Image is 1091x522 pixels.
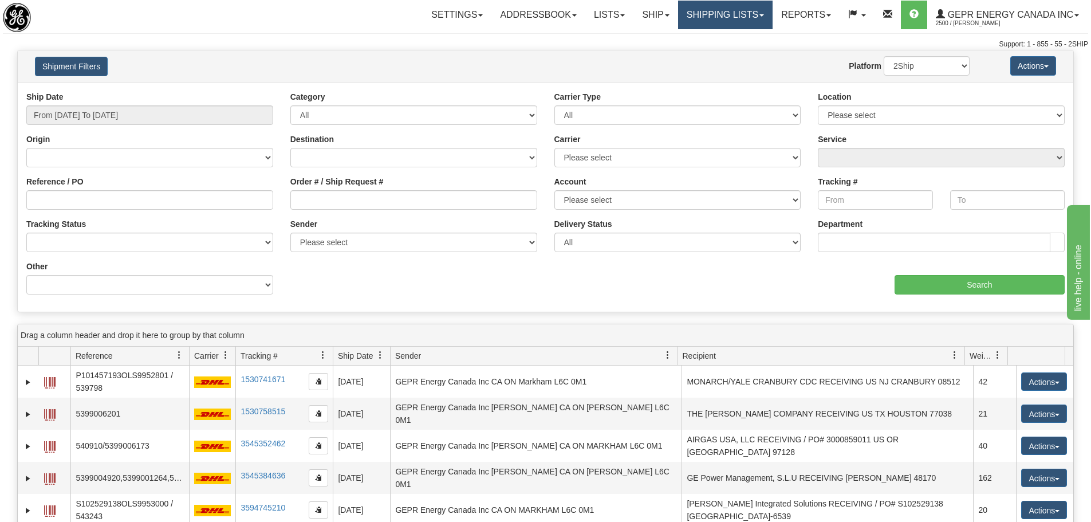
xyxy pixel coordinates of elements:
[333,462,390,494] td: [DATE]
[70,430,189,462] td: 540910/5399006173
[1021,501,1067,519] button: Actions
[44,468,56,486] a: Label
[1021,469,1067,487] button: Actions
[333,398,390,430] td: [DATE]
[333,347,390,366] th: Press ctrl + space to group
[194,441,230,452] img: 7 - DHL_Worldwide
[818,176,857,187] label: Tracking #
[241,471,285,480] a: 3545384636
[390,366,682,398] td: GEPR Energy Canada Inc CA ON Markham L6C 0M1
[773,1,840,29] a: Reports
[22,409,34,420] a: Expand
[390,462,682,494] td: GEPR Energy Canada Inc [PERSON_NAME] CA ON [PERSON_NAME] L6C 0M1
[309,373,328,390] button: Copy to clipboard
[1010,56,1056,76] button: Actions
[44,500,56,519] a: Label
[70,347,189,366] th: Press ctrl + space to group
[682,366,973,398] td: MONARCH/YALE CRANBURY CDC RECEIVING US NJ CRANBURY 08512
[927,1,1088,29] a: GEPR Energy Canada Inc 2500 / [PERSON_NAME]
[338,350,373,362] span: Ship Date
[633,1,678,29] a: Ship
[44,372,56,390] a: Label
[44,404,56,422] a: Label
[26,218,86,230] label: Tracking Status
[682,462,973,494] td: GE Power Management, S.L.U RECEIVING [PERSON_NAME] 48170
[9,7,106,21] div: live help - online
[390,398,682,430] td: GEPR Energy Canada Inc [PERSON_NAME] CA ON [PERSON_NAME] L6C 0M1
[76,350,113,362] span: Reference
[309,501,328,519] button: Copy to clipboard
[290,134,334,145] label: Destination
[22,376,34,388] a: Expand
[194,473,230,484] img: 7 - DHL_Worldwide
[683,350,716,362] span: Recipient
[333,430,390,462] td: [DATE]
[945,346,964,365] a: Recipient filter column settings
[216,346,235,365] a: Carrier filter column settings
[22,441,34,452] a: Expand
[3,3,31,32] img: logo2500.jpg
[818,91,851,103] label: Location
[309,405,328,422] button: Copy to clipboard
[241,439,285,448] a: 3545352462
[1021,405,1067,423] button: Actions
[26,176,84,187] label: Reference / PO
[678,1,773,29] a: Shipping lists
[44,436,56,454] a: Label
[70,462,189,494] td: 5399004920,5399001264,5399004919
[970,350,994,362] span: Weight
[38,347,70,366] th: Press ctrl + space to group
[70,366,189,398] td: P101457193OLS9952801 / 539798
[333,366,390,398] td: [DATE]
[973,398,1016,430] td: 21
[849,60,881,72] label: Platform
[22,473,34,484] a: Expand
[313,346,333,365] a: Tracking # filter column settings
[241,503,285,512] a: 3594745210
[170,346,189,365] a: Reference filter column settings
[658,346,678,365] a: Sender filter column settings
[964,347,1007,366] th: Press ctrl + space to group
[235,347,333,366] th: Press ctrl + space to group
[554,218,612,230] label: Delivery Status
[818,134,846,145] label: Service
[371,346,390,365] a: Ship Date filter column settings
[554,176,586,187] label: Account
[1021,372,1067,391] button: Actions
[194,376,230,388] img: 7 - DHL_Worldwide
[554,134,581,145] label: Carrier
[18,324,1073,347] div: grid grouping header
[194,505,230,516] img: 7 - DHL_Worldwide
[973,430,1016,462] td: 40
[241,375,285,384] a: 1530741671
[290,91,325,103] label: Category
[585,1,633,29] a: Lists
[290,176,384,187] label: Order # / Ship Request #
[682,430,973,462] td: AIRGAS USA, LLC RECEIVING / PO# 3000859011 US OR [GEOGRAPHIC_DATA] 97128
[678,347,965,366] th: Press ctrl + space to group
[241,350,278,362] span: Tracking #
[1021,437,1067,455] button: Actions
[26,261,48,272] label: Other
[950,190,1065,210] input: To
[682,398,973,430] td: THE [PERSON_NAME] COMPANY RECEIVING US TX HOUSTON 77038
[309,437,328,454] button: Copy to clipboard
[988,346,1007,365] a: Weight filter column settings
[26,134,50,145] label: Origin
[491,1,585,29] a: Addressbook
[1007,347,1065,366] th: Press ctrl + space to group
[554,91,601,103] label: Carrier Type
[194,350,219,362] span: Carrier
[395,350,421,362] span: Sender
[35,57,108,76] button: Shipment Filters
[241,407,285,416] a: 1530758515
[189,347,235,366] th: Press ctrl + space to group
[1065,202,1090,319] iframe: chat widget
[70,398,189,430] td: 5399006201
[3,40,1088,49] div: Support: 1 - 855 - 55 - 2SHIP
[26,91,64,103] label: Ship Date
[895,275,1065,295] input: Search
[423,1,491,29] a: Settings
[818,218,862,230] label: Department
[309,469,328,486] button: Copy to clipboard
